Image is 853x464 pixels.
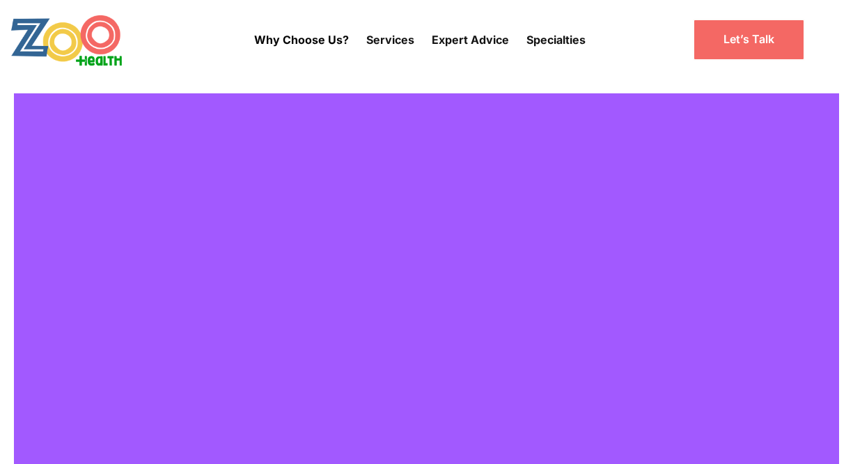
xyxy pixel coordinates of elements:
[693,19,805,60] a: Let’s Talk
[10,14,160,66] a: home
[432,24,509,55] a: Expert Advice
[432,10,509,69] div: Expert Advice
[526,33,586,47] a: Specialties
[366,31,414,48] p: Services
[526,10,586,69] div: Specialties
[366,10,414,69] div: Services
[254,20,349,59] a: Why Choose Us?
[432,31,509,48] p: Expert Advice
